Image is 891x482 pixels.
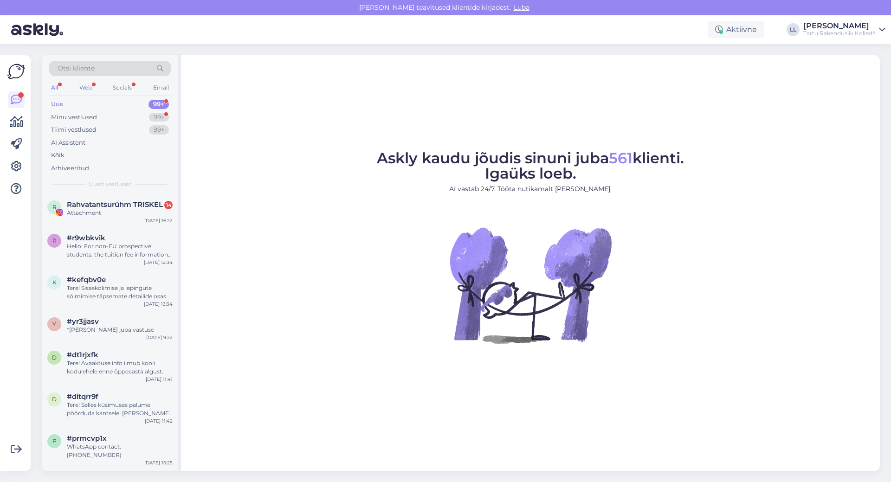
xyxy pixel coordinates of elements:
div: [DATE] 11:42 [145,418,173,424]
span: r [52,237,57,244]
div: [DATE] 16:22 [144,217,173,224]
span: R [52,204,57,211]
div: All [49,82,60,94]
div: [DATE] 9:22 [146,334,173,341]
div: AI Assistent [51,138,85,148]
div: Attachment [67,209,173,217]
div: Minu vestlused [51,113,97,122]
span: d [52,396,57,403]
div: Email [151,82,171,94]
div: Hello! For non-EU prospective students, the tuition fee information can be complex and depends on... [67,242,173,259]
span: Askly kaudu jõudis sinuni juba klienti. Igaüks loeb. [377,149,684,182]
div: Tere! Selles küsimuses palume pöörduda kantselei [PERSON_NAME]: [PERSON_NAME]. Kontaktandmed on j... [67,401,173,418]
p: AI vastab 24/7. Tööta nutikamalt [PERSON_NAME]. [377,184,684,194]
div: LL [787,23,800,36]
div: [PERSON_NAME] [803,22,875,30]
div: Kõik [51,151,65,160]
div: Socials [111,82,134,94]
div: Tiimi vestlused [51,125,97,135]
div: [DATE] 11:41 [146,376,173,383]
span: Otsi kliente [58,64,95,73]
div: Tartu Rakenduslik Kolledž [803,30,875,37]
span: Uued vestlused [89,180,132,188]
div: 99+ [149,125,169,135]
img: Askly Logo [7,63,25,80]
span: #kefqbv0e [67,276,106,284]
div: WhatsApp contact: [PHONE_NUMBER] [67,443,173,459]
span: Luba [511,3,532,12]
div: Tere! Sissekolimise ja lepingute sõlmimise täpsemate detailide osas palun pöörduge otse õpilaskod... [67,284,173,301]
img: No Chat active [447,201,614,368]
span: #dt1rjxfk [67,351,98,359]
div: [DATE] 13:34 [144,301,173,308]
div: Web [77,82,94,94]
div: [DATE] 15:25 [144,459,173,466]
div: 99+ [148,100,169,109]
span: #r9wbkvik [67,234,105,242]
span: #yr3jjasv [67,317,99,326]
div: Arhiveeritud [51,164,89,173]
span: y [52,321,56,328]
div: Tere! Avaaktuse info ilmub kooli kodulehele enne õppeaasta algust. [67,359,173,376]
span: Rahvatantsurühm TRISKEL [67,200,163,209]
div: 99+ [149,113,169,122]
div: *[PERSON_NAME] juba vastuse [67,326,173,334]
span: #ditqrr9f [67,392,98,401]
a: [PERSON_NAME]Tartu Rakenduslik Kolledž [803,22,885,37]
span: k [52,279,57,286]
span: #prmcvp1x [67,434,107,443]
div: Aktiivne [708,21,764,38]
div: 14 [164,201,173,209]
div: [DATE] 12:34 [144,259,173,266]
span: p [52,437,57,444]
span: d [52,354,57,361]
div: Uus [51,100,63,109]
span: 561 [609,149,633,167]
